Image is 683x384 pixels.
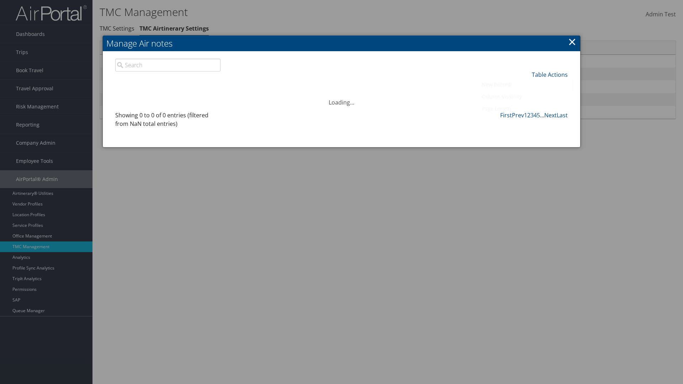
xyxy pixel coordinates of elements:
h2: Manage Air notes [103,36,580,51]
a: Prev [512,111,524,119]
div: Showing 0 to 0 of 0 entries (filtered from NaN total entries) [115,111,221,132]
a: Column Visibility [479,91,573,103]
a: New Record [479,79,573,91]
a: × [568,34,576,49]
a: 3 [530,111,534,119]
a: 2 [527,111,530,119]
a: Page Length [479,103,573,115]
a: Table Actions [532,71,568,79]
input: Search [115,59,221,71]
a: First [500,111,512,119]
a: Next [544,111,557,119]
div: Loading... [110,90,573,107]
span: … [540,111,544,119]
a: 1 [524,111,527,119]
a: Last [557,111,568,119]
a: 4 [534,111,537,119]
a: 5 [537,111,540,119]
